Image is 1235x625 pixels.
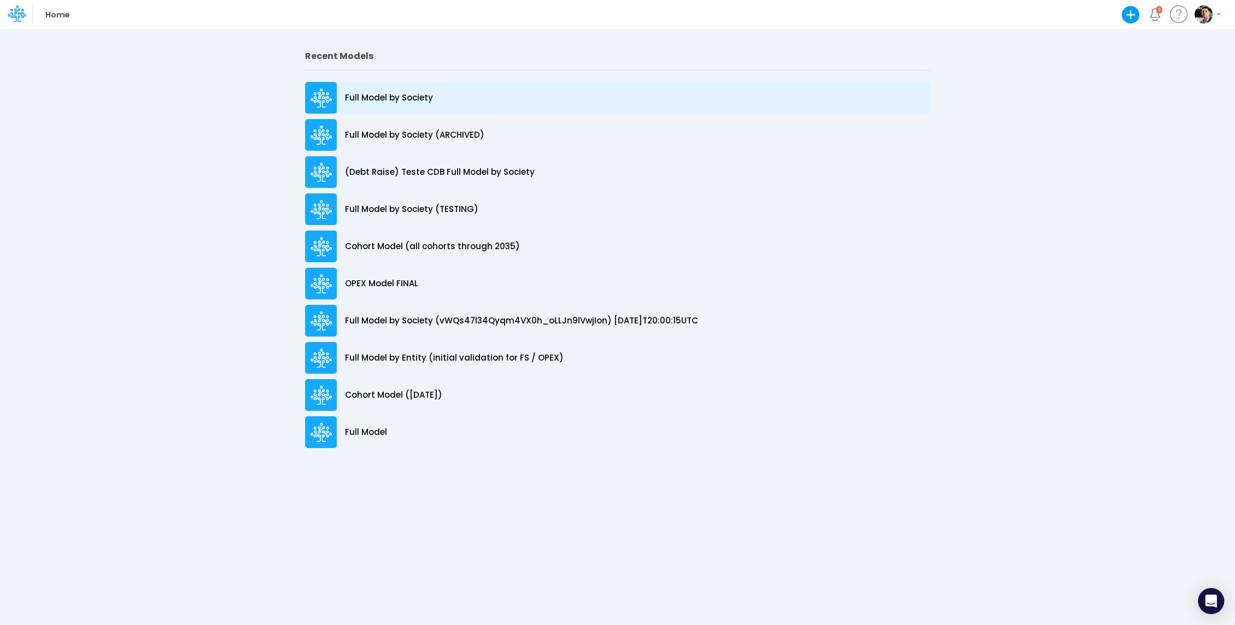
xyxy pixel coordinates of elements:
p: Full Model by Society (TESTING) [345,203,478,216]
a: OPEX Model FINAL [305,265,930,302]
p: Full Model by Society [345,92,433,104]
a: Notifications [1149,8,1161,21]
p: Full Model by Society (ARCHIVED) [345,129,484,141]
a: Full Model by Society [305,79,930,116]
div: Open Intercom Messenger [1198,588,1224,614]
a: Full Model by Society (ARCHIVED) [305,116,930,154]
h2: Recent Models [305,51,930,61]
p: (Debt Raise) Teste CDB Full Model by Society [345,166,535,179]
p: Full Model by Society (vWQs47l34Qyqm4VX0h_oLLJn9lVwjIon) [DATE]T20:00:15UTC [345,315,698,327]
div: 1 unread items [1158,7,1160,12]
p: Cohort Model ([DATE]) [345,389,442,402]
p: Cohort Model (all cohorts through 2035) [345,240,520,253]
a: Full Model by Society (vWQs47l34Qyqm4VX0h_oLLJn9lVwjIon) [DATE]T20:00:15UTC [305,302,930,339]
a: Full Model [305,414,930,451]
a: (Debt Raise) Teste CDB Full Model by Society [305,154,930,191]
p: Full Model [345,426,387,439]
p: Home [45,9,69,21]
a: Full Model by Entity (initial validation for FS / OPEX) [305,339,930,376]
p: OPEX Model FINAL [345,278,418,290]
p: Full Model by Entity (initial validation for FS / OPEX) [345,352,564,364]
a: Cohort Model ([DATE]) [305,376,930,414]
a: Cohort Model (all cohorts through 2035) [305,228,930,265]
a: Full Model by Society (TESTING) [305,191,930,228]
